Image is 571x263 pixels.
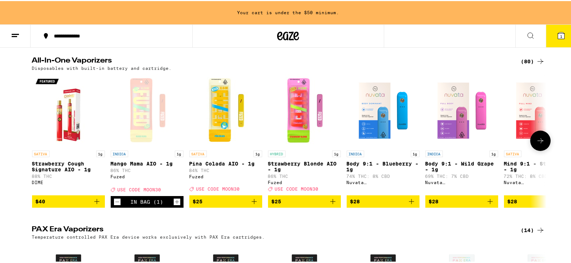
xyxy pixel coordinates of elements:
a: (14) [521,225,545,234]
div: Fuzed [189,173,262,178]
p: 1g [253,150,262,156]
p: Body 9:1 - Blueberry - 1g [347,160,420,171]
p: INDICA [347,150,364,156]
button: Add to bag [268,194,341,207]
p: 86% THC [111,167,184,172]
button: Add to bag [32,194,105,207]
p: SATIVA [504,150,521,156]
h2: PAX Era Vaporizers [32,225,509,234]
div: Nuvata ([GEOGRAPHIC_DATA]) [347,179,420,184]
span: $28 [350,198,360,203]
p: SATIVA [32,150,50,156]
a: Open page for Body 9:1 - Wild Grape - 1g from Nuvata (CA) [425,73,498,194]
a: Open page for Pina Colada AIO - 1g from Fuzed [189,73,262,194]
span: Hi. Need any help? [4,5,52,11]
button: Add to bag [347,194,420,207]
p: Pina Colada AIO - 1g [189,160,262,166]
p: Strawberry Blonde AIO - 1g [268,160,341,171]
a: Open page for Mango Mama AIO - 1g from Fuzed [111,73,184,195]
p: Temperature controlled PAX Era device works exclusively with PAX Era cartridges. [32,234,265,238]
p: 74% THC: 8% CBD [347,173,420,178]
button: Add to bag [425,194,498,207]
img: Nuvata (CA) - Body 9:1 - Wild Grape - 1g [425,73,498,146]
p: 88% THC [32,173,105,178]
p: 84% THC [189,167,262,172]
span: $28 [508,198,517,203]
p: 1g [175,150,184,156]
p: Strawberry Cough Signature AIO - 1g [32,160,105,171]
p: 1g [489,150,498,156]
span: $25 [272,198,281,203]
span: USE CODE MOON30 [118,187,161,191]
span: USE CODE MOON30 [275,186,319,191]
p: 86% THC [268,173,341,178]
div: DIME [32,179,105,184]
p: Disposables with built-in battery and cartridge. [32,65,172,69]
span: USE CODE MOON30 [196,186,240,191]
img: DIME - Strawberry Cough Signature AIO - 1g [32,73,105,146]
button: Increment [173,197,181,204]
button: Decrement [114,197,121,204]
button: Redirect to URL [0,0,398,53]
a: Open page for Strawberry Cough Signature AIO - 1g from DIME [32,73,105,194]
h2: All-In-One Vaporizers [32,56,509,65]
p: Body 9:1 - Wild Grape - 1g [425,160,498,171]
a: (80) [521,56,545,65]
p: Mango Mama AIO - 1g [111,160,184,166]
p: SATIVA [189,150,207,156]
p: INDICA [425,150,443,156]
span: $25 [193,198,203,203]
span: 1 [560,33,562,37]
p: HYBRID [268,150,285,156]
button: Add to bag [189,194,262,207]
img: Fuzed - Strawberry Blonde AIO - 1g [268,73,341,146]
img: Nuvata (CA) - Body 9:1 - Blueberry - 1g [347,73,420,146]
p: 1g [96,150,105,156]
span: $28 [429,198,439,203]
a: Open page for Body 9:1 - Blueberry - 1g from Nuvata (CA) [347,73,420,194]
p: INDICA [111,150,128,156]
a: Open page for Strawberry Blonde AIO - 1g from Fuzed [268,73,341,194]
p: 1g [411,150,420,156]
div: Nuvata ([GEOGRAPHIC_DATA]) [425,179,498,184]
p: 69% THC: 7% CBD [425,173,498,178]
div: Fuzed [111,173,184,178]
div: In Bag (1) [131,198,164,204]
img: Fuzed - Pina Colada AIO - 1g [189,73,262,146]
p: 1g [332,150,341,156]
div: Fuzed [268,179,341,184]
span: $40 [36,198,46,203]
